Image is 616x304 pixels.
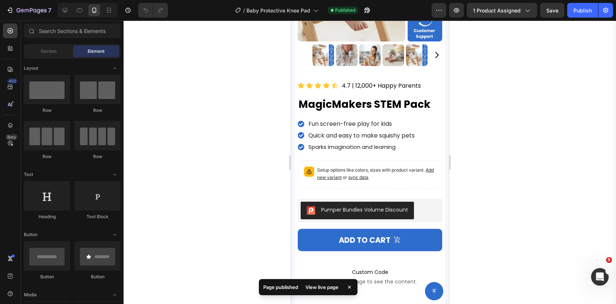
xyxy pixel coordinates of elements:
[7,78,18,84] div: 450
[41,48,56,55] span: Section
[24,153,70,160] div: Row
[24,65,38,72] span: Layout
[546,7,558,14] span: Save
[109,289,121,301] span: Toggle open
[24,107,70,114] div: Row
[74,107,121,114] div: Row
[24,231,37,238] span: Button
[591,268,609,286] iframe: Intercom live chat
[24,171,33,178] span: Text
[138,3,168,18] div: Undo/Redo
[301,282,343,292] div: View live page
[24,274,70,280] div: Button
[48,6,51,15] p: 7
[74,213,121,220] div: Text Block
[24,292,37,298] span: Media
[3,3,55,18] button: 7
[24,23,121,38] input: Search Sections & Elements
[573,7,592,14] div: Publish
[473,7,521,14] span: 1 product assigned
[467,3,537,18] button: 1 product assigned
[246,7,310,14] span: Baby Protective Knee Pad
[567,3,598,18] button: Publish
[88,48,104,55] span: Element
[540,3,564,18] button: Save
[109,229,121,241] span: Toggle open
[109,169,121,180] span: Toggle open
[263,283,298,291] p: Page published
[74,274,121,280] div: Button
[5,134,18,140] div: Beta
[606,257,612,263] span: 5
[109,62,121,74] span: Toggle open
[24,213,70,220] div: Heading
[335,7,355,14] span: Published
[291,21,449,304] iframe: Design area
[74,153,121,160] div: Row
[243,7,245,14] span: /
